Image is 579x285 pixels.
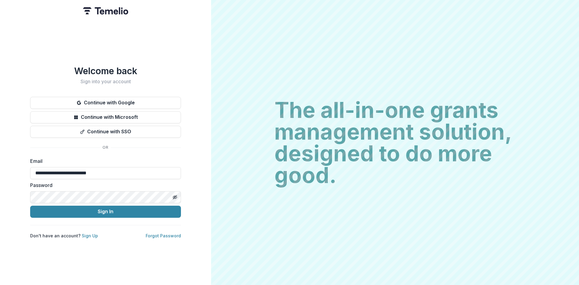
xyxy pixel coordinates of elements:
button: Sign In [30,206,181,218]
label: Password [30,182,177,189]
h1: Welcome back [30,65,181,76]
button: Continue with Microsoft [30,111,181,123]
p: Don't have an account? [30,233,98,239]
button: Continue with SSO [30,126,181,138]
button: Continue with Google [30,97,181,109]
img: Temelio [83,7,128,14]
a: Forgot Password [146,233,181,238]
h2: Sign into your account [30,79,181,84]
label: Email [30,157,177,165]
button: Toggle password visibility [170,192,180,202]
a: Sign Up [82,233,98,238]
